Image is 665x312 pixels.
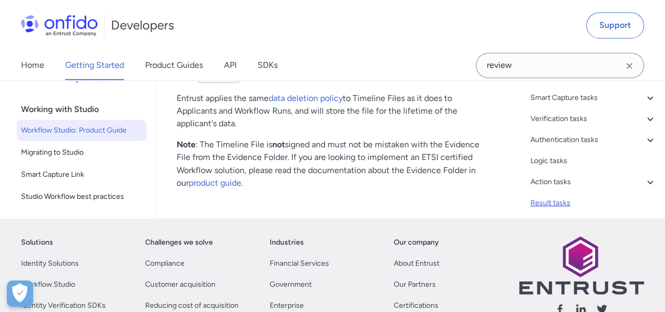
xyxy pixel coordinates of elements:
[530,113,657,125] a: Verification tasks
[270,236,304,248] a: Industries
[17,186,147,207] a: Studio Workflow best practices
[530,197,657,209] a: Result tasks
[145,257,185,269] a: Compliance
[21,257,79,269] a: Identity Solutions
[21,278,75,290] a: Workflow Studio
[586,12,644,38] a: Support
[530,218,657,230] a: Task updates
[21,146,142,159] span: Migrating to Studio
[145,299,239,311] a: Reducing cost of acquisition
[270,278,312,290] a: Government
[7,280,33,307] button: Open Preferences
[530,155,657,167] a: Logic tasks
[17,120,147,141] a: Workflow Studio: Product Guide
[270,299,304,311] a: Enterprise
[269,93,343,103] a: data deletion policy
[198,72,239,83] code: Declined
[270,257,329,269] a: Financial Services
[394,299,438,311] a: Certifications
[145,51,203,80] a: Product Guides
[394,278,436,290] a: Our Partners
[65,51,124,80] a: Getting Started
[17,142,147,163] a: Migrating to Studio
[21,190,142,203] span: Studio Workflow best practices
[224,51,237,80] a: API
[623,59,636,72] svg: Clear search field button
[21,124,142,137] span: Workflow Studio: Product Guide
[394,236,439,248] a: Our company
[189,177,241,187] a: product guide
[111,17,174,34] h1: Developers
[21,236,53,248] a: Solutions
[21,299,106,311] a: Identity Verification SDKs
[177,92,486,130] p: Entrust applies the same to Timeline Files as it does to Applicants and Workflow Runs, and will s...
[394,257,439,269] a: About Entrust
[21,15,98,36] img: Onfido Logo
[21,99,151,120] div: Working with Studio
[145,236,213,248] a: Challenges we solve
[518,236,644,294] img: Entrust logo
[258,51,278,80] a: SDKs
[21,168,142,181] span: Smart Capture Link
[530,176,657,188] a: Action tasks
[530,92,657,104] a: Smart Capture tasks
[530,134,657,146] a: Authentication tasks
[476,53,644,78] input: Onfido search input field
[21,51,44,80] a: Home
[177,138,486,189] p: : The Timeline File is signed and must not be mistaken with the Evidence File from the Evidence F...
[272,139,285,149] strong: not
[145,278,216,290] a: Customer acquisition
[177,139,196,149] strong: Note
[17,164,147,185] a: Smart Capture Link
[7,280,33,307] div: Cookie Preferences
